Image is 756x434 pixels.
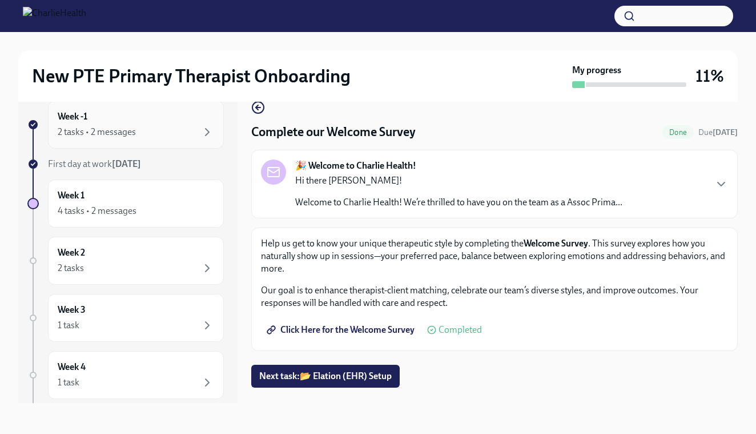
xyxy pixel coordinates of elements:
span: Due [698,128,738,137]
h6: Week 3 [58,304,86,316]
div: 4 tasks • 2 messages [58,205,136,217]
strong: Welcome Survey [524,238,588,249]
span: Next task : 📂 Elation (EHR) Setup [259,371,392,382]
div: 1 task [58,319,79,332]
h3: 11% [695,66,724,86]
h6: Week 4 [58,361,86,373]
h6: Week 1 [58,189,85,202]
button: Next task:📂 Elation (EHR) Setup [251,365,400,388]
span: Completed [439,325,482,335]
p: Hi there [PERSON_NAME]! [295,174,622,187]
img: CharlieHealth [23,7,86,25]
a: First day at work[DATE] [27,158,224,170]
div: 1 task [58,376,79,389]
h6: Week 2 [58,246,85,259]
a: Week -12 tasks • 2 messages [27,101,224,149]
p: Welcome to Charlie Health! We’re thrilled to have you on the team as a Assoc Prima... [295,196,622,209]
a: Week 22 tasks [27,237,224,285]
a: Week 31 task [27,294,224,342]
strong: [DATE] [112,158,141,169]
p: Help us get to know your unique therapeutic style by completing the . This survey explores how yo... [261,237,728,275]
p: Our goal is to enhance therapist-client matching, celebrate our team’s diverse styles, and improv... [261,284,728,309]
span: Click Here for the Welcome Survey [269,324,415,336]
a: Click Here for the Welcome Survey [261,318,423,341]
h2: New PTE Primary Therapist Onboarding [32,65,351,87]
div: 2 tasks • 2 messages [58,126,136,138]
a: Week 14 tasks • 2 messages [27,180,224,228]
h4: Complete our Welcome Survey [251,124,416,141]
strong: [DATE] [713,128,738,137]
h6: Week -1 [58,110,87,123]
span: First day at work [48,158,141,169]
span: Done [662,128,694,137]
span: August 20th, 2025 10:00 [698,127,738,138]
div: 2 tasks [58,262,84,274]
strong: 🎉 Welcome to Charlie Health! [295,160,416,172]
strong: My progress [572,64,621,77]
a: Week 41 task [27,351,224,399]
